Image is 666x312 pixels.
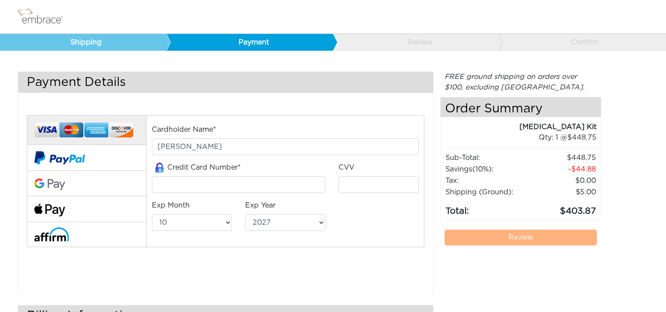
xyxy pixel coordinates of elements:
img: fullApplePay.png [34,204,65,216]
label: CVV [339,162,354,173]
label: Credit Card Number* [152,162,241,173]
img: credit-cards.png [34,120,133,141]
td: $5.00 [528,186,596,198]
label: Exp Year [245,200,276,211]
td: 403.87 [528,198,596,218]
a: Payment [166,34,332,51]
img: paypal-v2.png [34,145,85,171]
a: Review [332,34,499,51]
img: Google-Pay-Logo.svg [34,178,65,191]
a: Confirm [498,34,665,51]
td: Total: [445,198,528,218]
label: Cardholder Name* [152,124,216,135]
img: amazon-lock.png [152,163,167,173]
td: 44.88 [528,163,596,175]
img: affirm-logo.svg [34,227,69,241]
td: 448.75 [528,152,596,163]
div: [MEDICAL_DATA] Kit [441,122,596,132]
span: (10%) [472,166,492,173]
h3: Payment Details [18,72,433,93]
td: Sub-Total: [445,152,528,163]
div: FREE ground shipping on orders over $100, excluding [GEOGRAPHIC_DATA]. [440,71,601,93]
td: Shipping (Ground): [445,186,528,198]
label: Exp Month [152,200,190,211]
td: Tax: [445,175,528,186]
span: 448.75 [567,134,596,141]
td: Savings : [445,163,528,175]
a: Review [445,230,597,245]
img: logo.png [15,6,73,28]
div: 1 @ [452,132,596,143]
h4: Order Summary [441,97,601,117]
td: 0.00 [528,175,596,186]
